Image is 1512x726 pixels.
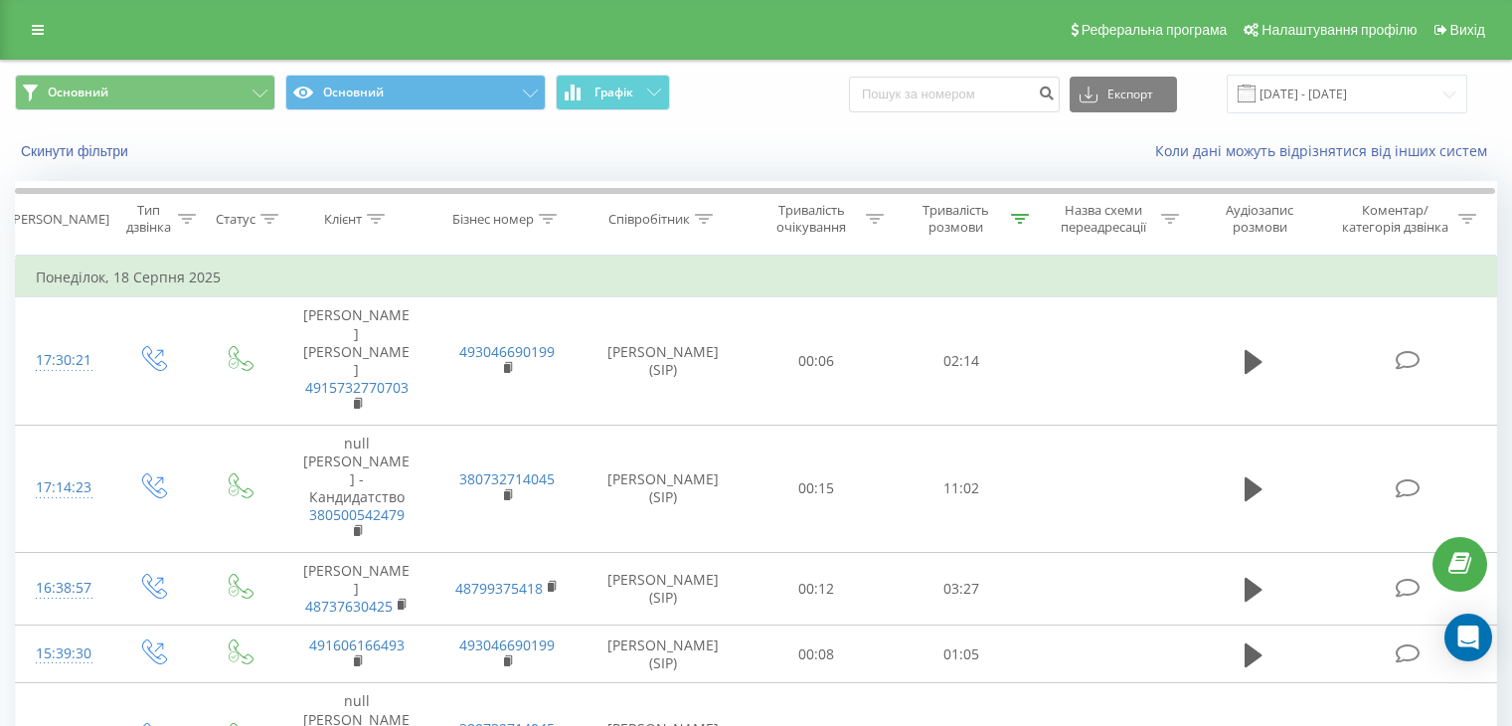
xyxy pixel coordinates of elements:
div: Аудіозапис розмови [1202,202,1318,236]
div: Статус [216,211,255,228]
div: 15:39:30 [36,635,88,673]
td: Понеділок, 18 Серпня 2025 [16,258,1497,297]
a: Коли дані можуть відрізнятися вiд інших систем [1155,141,1497,160]
td: 01:05 [889,626,1033,683]
td: 00:15 [745,425,889,552]
div: Тривалість розмови [907,202,1006,236]
div: 17:30:21 [36,341,88,380]
div: Тип дзвінка [125,202,172,236]
div: Open Intercom Messenger [1444,614,1492,661]
button: Основний [285,75,546,110]
a: 380732714045 [459,469,555,488]
button: Експорт [1070,77,1177,112]
button: Основний [15,75,275,110]
td: 02:14 [889,297,1033,425]
a: 491606166493 [309,635,405,654]
div: 16:38:57 [36,569,88,608]
td: [PERSON_NAME] (SIP) [583,425,745,552]
a: 48799375418 [455,579,543,598]
button: Графік [556,75,670,110]
span: Основний [48,85,108,100]
button: Скинути фільтри [15,142,138,160]
td: 00:08 [745,626,889,683]
div: Співробітник [608,211,690,228]
td: null [PERSON_NAME] - Кандидатство [281,425,431,552]
td: 00:12 [745,552,889,626]
span: Налаштування профілю [1261,22,1417,38]
td: 11:02 [889,425,1033,552]
td: 00:06 [745,297,889,425]
td: [PERSON_NAME] (SIP) [583,552,745,626]
a: 4915732770703 [305,378,409,397]
td: [PERSON_NAME] [PERSON_NAME] [281,297,431,425]
div: Коментар/категорія дзвінка [1337,202,1453,236]
td: [PERSON_NAME] (SIP) [583,626,745,683]
span: Графік [594,86,633,99]
td: [PERSON_NAME] [281,552,431,626]
div: 17:14:23 [36,468,88,507]
a: 493046690199 [459,342,555,361]
a: 493046690199 [459,635,555,654]
div: Бізнес номер [452,211,534,228]
input: Пошук за номером [849,77,1060,112]
span: Реферальна програма [1082,22,1228,38]
div: Клієнт [324,211,362,228]
div: [PERSON_NAME] [9,211,109,228]
td: [PERSON_NAME] (SIP) [583,297,745,425]
div: Тривалість очікування [762,202,862,236]
a: 48737630425 [305,597,393,616]
span: Вихід [1450,22,1485,38]
div: Назва схеми переадресації [1052,202,1156,236]
td: 03:27 [889,552,1033,626]
a: 380500542479 [309,505,405,524]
